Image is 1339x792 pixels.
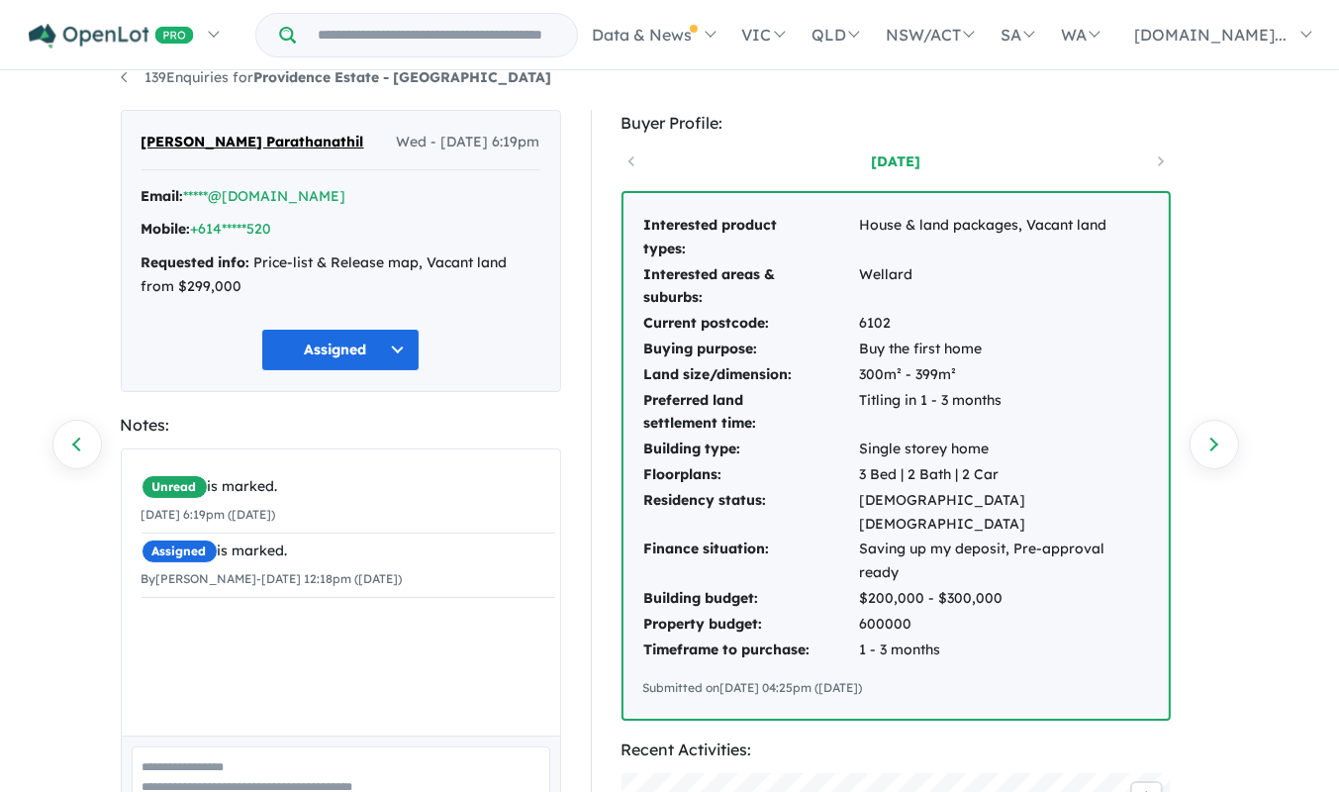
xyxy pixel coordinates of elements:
[643,638,859,663] td: Timeframe to purchase:
[859,337,1149,362] td: Buy the first home
[29,24,194,49] img: Openlot PRO Logo White
[859,586,1149,612] td: $200,000 - $300,000
[859,213,1149,262] td: House & land packages, Vacant land
[643,337,859,362] td: Buying purpose:
[859,388,1149,438] td: Titling in 1 - 3 months
[142,507,276,522] small: [DATE] 6:19pm ([DATE])
[142,540,555,563] div: is marked.
[142,131,364,154] span: [PERSON_NAME] Parathanathil
[622,737,1171,763] div: Recent Activities:
[142,475,208,499] span: Unread
[859,311,1149,337] td: 6102
[397,131,540,154] span: Wed - [DATE] 6:19pm
[643,488,859,538] td: Residency status:
[142,475,555,499] div: is marked.
[121,66,1219,90] nav: breadcrumb
[859,488,1149,538] td: [DEMOGRAPHIC_DATA] [DEMOGRAPHIC_DATA]
[142,253,250,271] strong: Requested info:
[142,187,184,205] strong: Email:
[643,437,859,462] td: Building type:
[643,678,1149,698] div: Submitted on [DATE] 04:25pm ([DATE])
[859,638,1149,663] td: 1 - 3 months
[859,362,1149,388] td: 300m² - 399m²
[859,437,1149,462] td: Single storey home
[300,14,573,56] input: Try estate name, suburb, builder or developer
[643,311,859,337] td: Current postcode:
[859,612,1149,638] td: 600000
[121,412,561,439] div: Notes:
[643,362,859,388] td: Land size/dimension:
[643,388,859,438] td: Preferred land settlement time:
[142,220,191,238] strong: Mobile:
[121,68,552,86] a: 139Enquiries forProvidence Estate - [GEOGRAPHIC_DATA]
[859,537,1149,586] td: Saving up my deposit, Pre-approval ready
[859,262,1149,312] td: Wellard
[643,213,859,262] td: Interested product types:
[142,251,540,299] div: Price-list & Release map, Vacant land from $299,000
[254,68,552,86] strong: Providence Estate - [GEOGRAPHIC_DATA]
[643,462,859,488] td: Floorplans:
[142,571,403,586] small: By [PERSON_NAME] - [DATE] 12:18pm ([DATE])
[643,537,859,586] td: Finance situation:
[643,262,859,312] td: Interested areas & suburbs:
[622,110,1171,137] div: Buyer Profile:
[643,612,859,638] td: Property budget:
[859,462,1149,488] td: 3 Bed | 2 Bath | 2 Car
[142,540,218,563] span: Assigned
[1134,25,1287,45] span: [DOMAIN_NAME]...
[643,586,859,612] td: Building budget:
[261,329,420,371] button: Assigned
[812,151,980,171] a: [DATE]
